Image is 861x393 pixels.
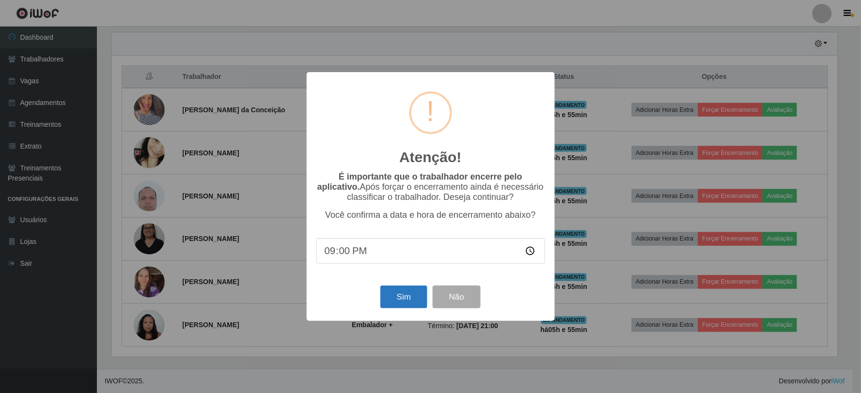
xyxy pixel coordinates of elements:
[317,172,522,192] b: É importante que o trabalhador encerre pelo aplicativo.
[380,286,427,308] button: Sim
[399,149,461,166] h2: Atenção!
[433,286,481,308] button: Não
[316,172,545,202] p: Após forçar o encerramento ainda é necessário classificar o trabalhador. Deseja continuar?
[316,210,545,220] p: Você confirma a data e hora de encerramento abaixo?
